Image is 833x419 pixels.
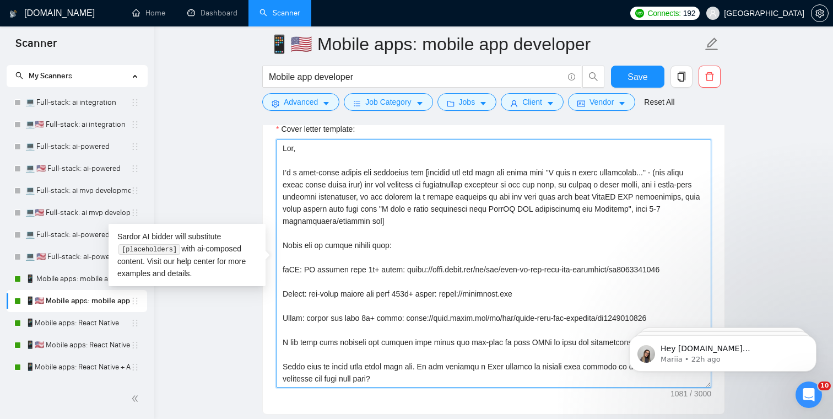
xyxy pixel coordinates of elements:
button: copy [670,66,693,88]
span: edit [705,37,719,51]
button: delete [699,66,721,88]
a: 💻 Full-stack: ai-powered [25,136,131,158]
li: 💻 Full-stack: ai-powered [7,136,147,158]
span: info-circle [568,73,575,80]
span: Connects: [647,7,680,19]
button: Save [611,66,664,88]
button: settingAdvancedcaret-down [262,93,339,111]
button: idcardVendorcaret-down [568,93,635,111]
span: holder [131,142,139,151]
li: 💻 Full-stack: ai mvp development [7,180,147,202]
a: 📱 Mobile apps: mobile app developer [25,268,131,290]
span: copy [671,72,692,82]
span: search [583,72,604,82]
textarea: Cover letter template: [276,139,711,388]
a: 💻 Full-stack: ai integration [25,92,131,114]
span: folder [447,99,455,108]
button: folderJobscaret-down [437,93,497,111]
span: holder [131,98,139,107]
a: Reset All [644,96,674,108]
button: userClientcaret-down [501,93,564,111]
span: holder [131,164,139,173]
span: Jobs [459,96,475,108]
a: 💻 Full-stack: ai mvp development [25,180,131,202]
span: caret-down [547,99,554,108]
a: 📱🇺🇸 Mobile apps: React Native [25,334,131,356]
span: Advanced [284,96,318,108]
div: Sardor AI bidder will substitute with ai-composed content. Visit our for more examples and details. [109,224,266,286]
span: Scanner [7,35,66,58]
span: Vendor [589,96,614,108]
li: 💻🇺🇸 Full-stack: ai mvp development [7,202,147,224]
span: user [709,9,717,17]
span: caret-down [322,99,330,108]
span: caret-down [618,99,626,108]
button: barsJob Categorycaret-down [344,93,432,111]
span: caret-down [416,99,424,108]
span: search [15,72,23,79]
li: 📱Mobile apps: React Native [7,312,147,334]
span: holder [131,186,139,195]
span: holder [131,297,139,305]
span: setting [272,99,279,108]
span: Job Category [365,96,411,108]
li: 📱🇺🇸 Mobile apps: mobile app developer [7,290,147,312]
code: [placeholders] [118,244,180,255]
iframe: Intercom notifications message [613,312,833,389]
button: setting [811,4,829,22]
a: 📱🇺🇸 Mobile apps: mobile app developer [25,290,131,312]
span: holder [131,120,139,129]
img: upwork-logo.png [635,9,644,18]
span: holder [131,363,139,372]
li: 💻🇺🇸 Full-stack: ai integration [7,114,147,136]
a: 💻🇺🇸 Full-stack: ai integration [25,114,131,136]
span: Save [628,70,647,84]
a: 📱Mobile apps: React Native + AI integration [25,356,131,378]
a: help center [177,257,215,266]
img: logo [9,5,17,23]
li: 💻 Full-stack: ai-powered platform [7,224,147,246]
li: 💻 Full-stack: ai integration [7,92,147,114]
span: double-left [131,393,142,404]
span: bars [353,99,361,108]
li: 📱🇺🇸 Mobile apps: React Native + AI integration [7,378,147,400]
span: holder [131,208,139,217]
span: setting [812,9,828,18]
span: holder [131,341,139,350]
input: Scanner name... [268,30,702,58]
a: 💻 🇺🇸 Full-stack: ai-powered [25,158,131,180]
span: user [510,99,518,108]
li: 💻 🇺🇸 Full-stack: ai-powered platform [7,246,147,268]
a: 💻 Full-stack: ai-powered platform [25,224,131,246]
span: 192 [683,7,695,19]
span: caret-down [479,99,487,108]
li: 💻 🇺🇸 Full-stack: ai-powered [7,158,147,180]
label: Cover letter template: [276,123,355,135]
a: dashboardDashboard [187,8,237,18]
li: 📱🇺🇸 Mobile apps: React Native [7,334,147,356]
span: My Scanners [29,71,72,80]
a: 💻🇺🇸 Full-stack: ai mvp development [25,202,131,224]
a: 📱Mobile apps: React Native [25,312,131,334]
span: My Scanners [15,71,72,80]
span: 10 [818,382,831,390]
button: search [582,66,604,88]
a: homeHome [132,8,165,18]
a: 💻 🇺🇸 Full-stack: ai-powered platform [25,246,131,268]
input: Search Freelance Jobs... [269,70,563,84]
span: delete [699,72,720,82]
li: 📱Mobile apps: React Native + AI integration [7,356,147,378]
a: searchScanner [259,8,300,18]
span: idcard [577,99,585,108]
span: Client [522,96,542,108]
span: holder [131,319,139,327]
iframe: Intercom live chat [796,382,822,408]
a: setting [811,9,829,18]
li: 📱 Mobile apps: mobile app developer [7,268,147,290]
